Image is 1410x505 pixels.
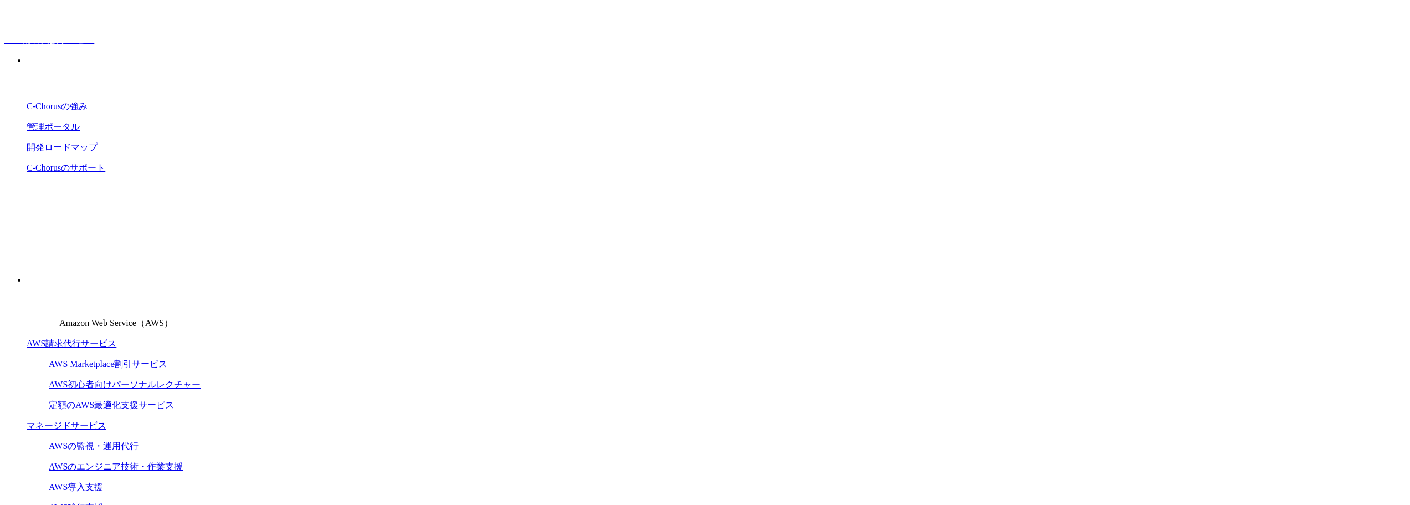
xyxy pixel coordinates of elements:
a: AWS導入支援 [49,482,103,492]
p: サービス [27,274,1406,286]
span: Amazon Web Service（AWS） [59,318,173,328]
a: AWS初心者向けパーソナルレクチャー [49,380,201,389]
a: C-Chorusのサポート [27,163,105,172]
img: Amazon Web Service（AWS） [27,295,58,326]
a: C-Chorusの強み [27,101,88,111]
a: AWSの監視・運用代行 [49,441,139,451]
a: AWS請求代行サービス [27,339,116,348]
a: まずは相談する [722,210,900,238]
a: 管理ポータル [27,122,80,131]
a: 開発ロードマップ [27,142,98,152]
p: 強み [27,55,1406,67]
a: 定額のAWS最適化支援サービス [49,400,174,410]
a: 資料を請求する [532,210,711,238]
a: AWS総合支援サービス C-Chorus NHN テコラスAWS総合支援サービス [4,23,157,44]
a: マネージドサービス [27,421,106,430]
a: AWSのエンジニア技術・作業支援 [49,462,183,471]
a: AWS Marketplace割引サービス [49,359,167,369]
